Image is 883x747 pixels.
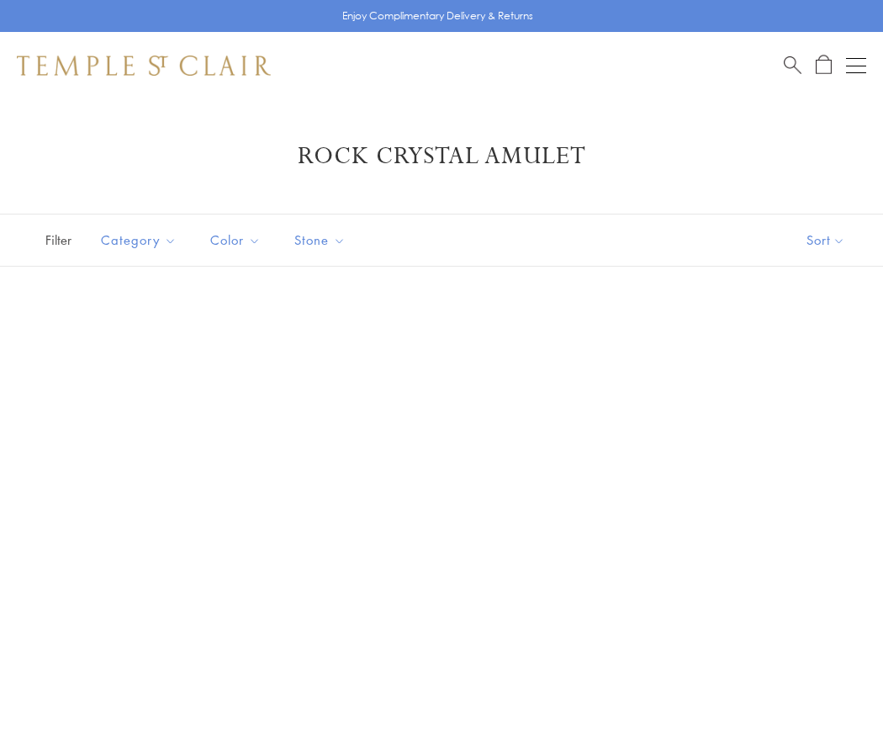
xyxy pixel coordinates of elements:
[17,56,271,76] img: Temple St. Clair
[846,56,866,76] button: Open navigation
[88,221,189,259] button: Category
[282,221,358,259] button: Stone
[342,8,533,24] p: Enjoy Complimentary Delivery & Returns
[42,141,841,172] h1: Rock Crystal Amulet
[198,221,273,259] button: Color
[202,230,273,251] span: Color
[784,55,801,76] a: Search
[769,215,883,266] button: Show sort by
[816,55,832,76] a: Open Shopping Bag
[286,230,358,251] span: Stone
[93,230,189,251] span: Category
